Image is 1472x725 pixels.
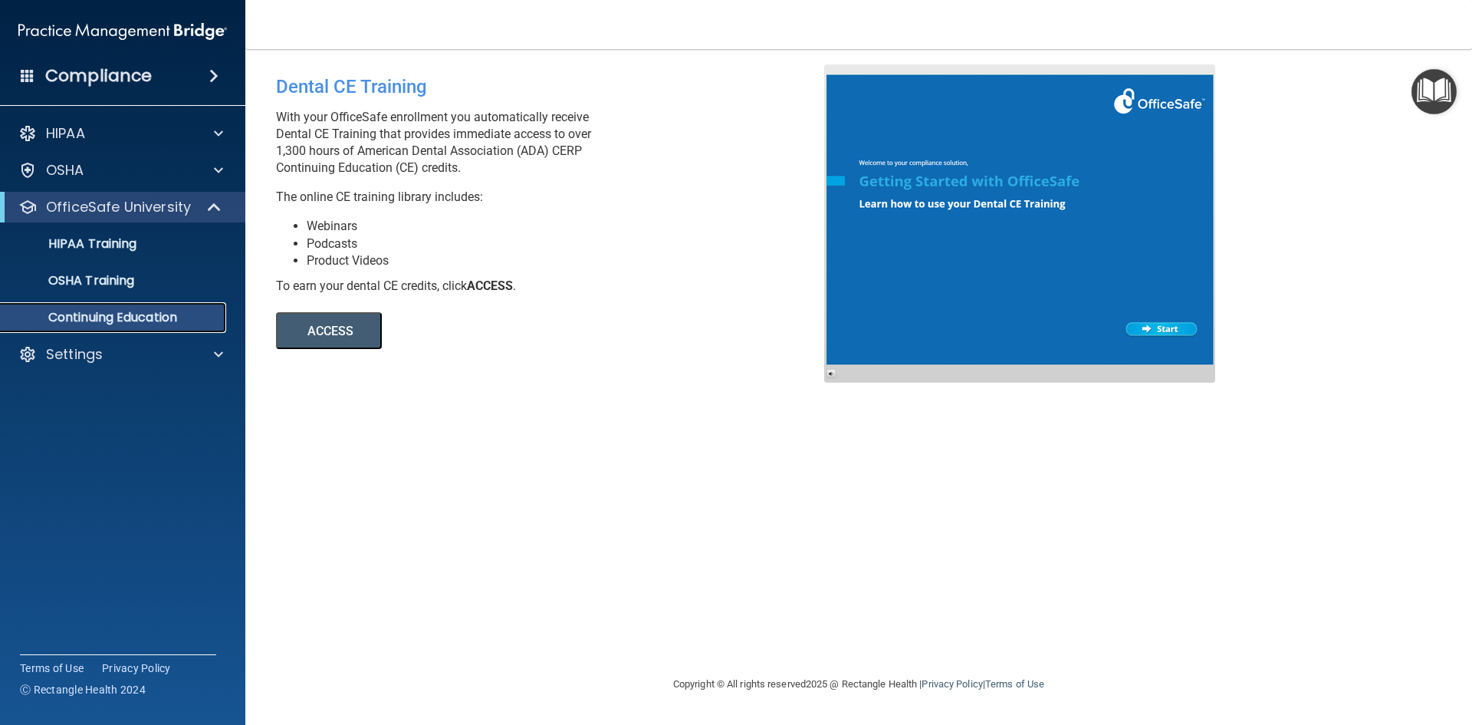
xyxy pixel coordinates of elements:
li: Webinars [307,218,836,235]
p: Settings [46,345,103,364]
a: OSHA [18,161,223,180]
p: OfficeSafe University [46,198,191,216]
p: With your OfficeSafe enrollment you automatically receive Dental CE Training that provides immedi... [276,109,836,176]
button: Open Resource Center [1411,69,1457,114]
p: Continuing Education [10,310,219,325]
p: HIPAA [46,124,85,143]
span: Ⓒ Rectangle Health 2024 [20,682,146,697]
li: Product Videos [307,252,836,269]
a: Terms of Use [985,678,1044,690]
div: Copyright © All rights reserved 2025 @ Rectangle Health | | [579,660,1138,709]
button: ACCESS [276,312,382,349]
p: OSHA Training [10,273,134,288]
div: To earn your dental CE credits, click . [276,278,836,295]
img: PMB logo [18,16,227,47]
a: Terms of Use [20,661,84,676]
a: Privacy Policy [922,678,982,690]
p: OSHA [46,161,84,180]
li: Podcasts [307,236,836,252]
a: ACCESS [276,326,695,338]
a: OfficeSafe University [18,198,222,216]
h4: Compliance [45,65,152,87]
a: HIPAA [18,124,223,143]
div: Dental CE Training [276,64,836,109]
a: Privacy Policy [102,661,171,676]
b: ACCESS [467,278,513,293]
p: HIPAA Training [10,236,136,252]
p: The online CE training library includes: [276,189,836,206]
a: Settings [18,345,223,364]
